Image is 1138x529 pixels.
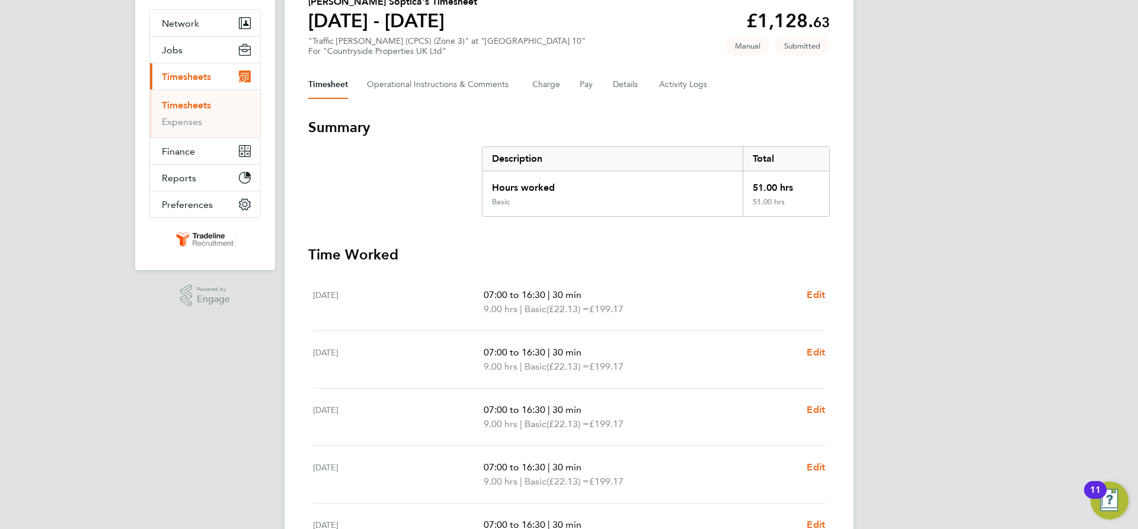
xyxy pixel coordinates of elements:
span: | [520,361,522,372]
button: Details [613,70,640,99]
div: Summary [482,146,830,217]
button: Operational Instructions & Comments [367,70,513,99]
app-decimal: £1,128. [746,9,830,32]
button: Timesheets [150,63,260,89]
span: 07:00 to 16:30 [484,461,545,473]
button: Pay [580,70,594,99]
span: (£22.13) = [546,303,589,315]
div: 51.00 hrs [743,197,829,216]
span: Preferences [162,199,213,210]
span: 30 min [552,404,581,415]
span: Basic [525,360,546,374]
div: "Traffic [PERSON_NAME] (CPCS) (Zone 3)" at "[GEOGRAPHIC_DATA] 10" [308,36,586,56]
span: Engage [197,294,230,304]
button: Reports [150,165,260,191]
a: Powered byEngage [180,284,231,307]
span: 30 min [552,461,581,473]
span: 30 min [552,347,581,358]
div: Basic [492,197,510,207]
span: 63 [813,14,830,31]
span: £199.17 [589,476,624,487]
span: 9.00 hrs [484,303,517,315]
h3: Summary [308,118,830,137]
span: Edit [807,461,825,473]
a: Go to home page [149,230,261,249]
span: Timesheets [162,71,211,82]
span: 07:00 to 16:30 [484,404,545,415]
span: (£22.13) = [546,418,589,429]
img: tradelinerecruitment-logo-retina.png [174,230,236,249]
button: Activity Logs [659,70,709,99]
span: Jobs [162,44,183,56]
span: 30 min [552,289,581,300]
a: Edit [807,345,825,360]
span: | [548,289,550,300]
span: | [520,476,522,487]
span: Basic [525,475,546,489]
button: Network [150,10,260,36]
span: 9.00 hrs [484,418,517,429]
div: For "Countryside Properties UK Ltd" [308,46,586,56]
span: | [520,418,522,429]
h3: Time Worked [308,245,830,264]
div: [DATE] [313,288,484,316]
span: Finance [162,146,195,157]
span: 07:00 to 16:30 [484,289,545,300]
a: Edit [807,460,825,475]
span: 9.00 hrs [484,361,517,372]
span: Reports [162,172,196,184]
button: Finance [150,138,260,164]
button: Jobs [150,37,260,63]
span: Edit [807,289,825,300]
div: [DATE] [313,345,484,374]
span: 9.00 hrs [484,476,517,487]
span: Basic [525,302,546,316]
span: £199.17 [589,361,624,372]
span: Edit [807,404,825,415]
div: 11 [1090,490,1101,505]
span: Edit [807,347,825,358]
span: This timesheet was manually created. [725,36,770,56]
div: [DATE] [313,403,484,431]
span: £199.17 [589,303,624,315]
h1: [DATE] - [DATE] [308,9,477,33]
button: Open Resource Center, 11 new notifications [1091,482,1129,520]
a: Timesheets [162,100,211,111]
span: | [548,347,550,358]
span: £199.17 [589,418,624,429]
button: Preferences [150,191,260,217]
div: Description [482,147,743,171]
a: Edit [807,403,825,417]
a: Expenses [162,116,202,127]
span: 07:00 to 16:30 [484,347,545,358]
span: Basic [525,417,546,431]
div: 51.00 hrs [743,171,829,197]
div: Timesheets [150,89,260,137]
span: (£22.13) = [546,361,589,372]
div: Hours worked [482,171,743,197]
button: Timesheet [308,70,348,99]
span: | [520,303,522,315]
div: [DATE] [313,460,484,489]
button: Charge [532,70,561,99]
span: This timesheet is Submitted. [775,36,830,56]
div: Total [743,147,829,171]
span: | [548,461,550,473]
a: Edit [807,288,825,302]
span: Network [162,18,199,29]
span: (£22.13) = [546,476,589,487]
span: | [548,404,550,415]
span: Powered by [197,284,230,294]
